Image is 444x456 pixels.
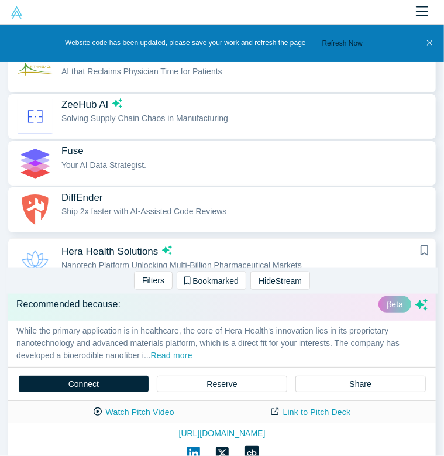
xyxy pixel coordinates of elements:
button: Read more [151,349,192,363]
svg: dsa ai sparkles [415,299,428,311]
button: Refresh Now [318,37,367,50]
button: Reserve [157,376,287,392]
a: Link to Pitch Deck [259,402,363,423]
p: Recommended because: [16,297,121,311]
button: Bookmarked [177,272,247,290]
img: Alchemist Vault Logo [11,6,23,19]
div: βeta [378,296,411,313]
a: [URL][DOMAIN_NAME] [16,427,428,440]
p: While the primary application is in healthcare, the core of Hera Health's innovation lies in its ... [8,321,436,367]
button: Connect [19,376,149,392]
button: HideStream [250,272,309,290]
iframe: Alchemist Class XL Demo Day: Vault [6,25,438,268]
button: Close [424,25,436,62]
button: Filters [134,272,172,290]
button: Watch Pitch Video [81,402,187,423]
button: Share [295,376,426,392]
